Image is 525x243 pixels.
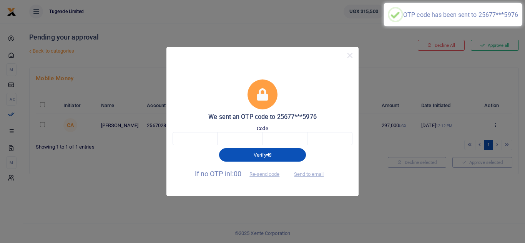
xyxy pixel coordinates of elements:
[219,148,306,161] button: Verify
[173,113,352,121] h5: We sent an OTP code to 25677***5976
[344,50,356,61] button: Close
[257,125,268,132] label: Code
[403,11,518,18] div: OTP code has been sent to 25677***5976
[195,170,286,178] span: If no OTP in
[230,170,241,178] span: !:00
